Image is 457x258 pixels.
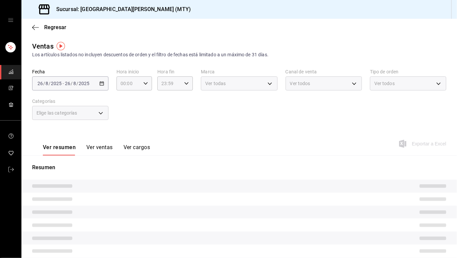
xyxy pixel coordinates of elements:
[86,144,113,155] button: Ver ventas
[32,99,108,104] label: Categorías
[124,144,150,155] button: Ver cargos
[32,41,54,51] div: Ventas
[32,70,108,74] label: Fecha
[8,17,13,23] button: cajón abierto
[65,81,71,86] input: --
[36,110,77,116] span: Elige las categorías
[117,70,152,74] label: Hora inicio
[63,81,64,86] span: -
[44,24,66,30] span: Regresar
[76,81,78,86] span: /
[43,144,150,155] div: navigation tabs
[290,80,310,87] span: Ver todos
[374,80,395,87] span: Ver todos
[43,81,45,86] span: /
[370,70,446,74] label: Tipo de orden
[57,42,65,50] img: Marcador de información sobre herramientas
[157,70,193,74] label: Hora fin
[73,81,76,86] input: --
[32,24,66,30] button: Regresar
[45,81,49,86] input: --
[37,81,43,86] input: --
[201,70,277,74] label: Marca
[51,81,62,86] input: ----
[51,5,191,13] h3: Sucursal: [GEOGRAPHIC_DATA][PERSON_NAME] (MTY)
[49,81,51,86] span: /
[71,81,73,86] span: /
[286,70,362,74] label: Canal de venta
[78,81,90,86] input: ----
[205,80,226,87] span: Ver todas
[32,164,446,172] p: Resumen
[32,51,446,58] div: Los artículos listados no incluyen descuentos de orden y el filtro de fechas está limitado a un m...
[43,144,76,155] button: Ver resumen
